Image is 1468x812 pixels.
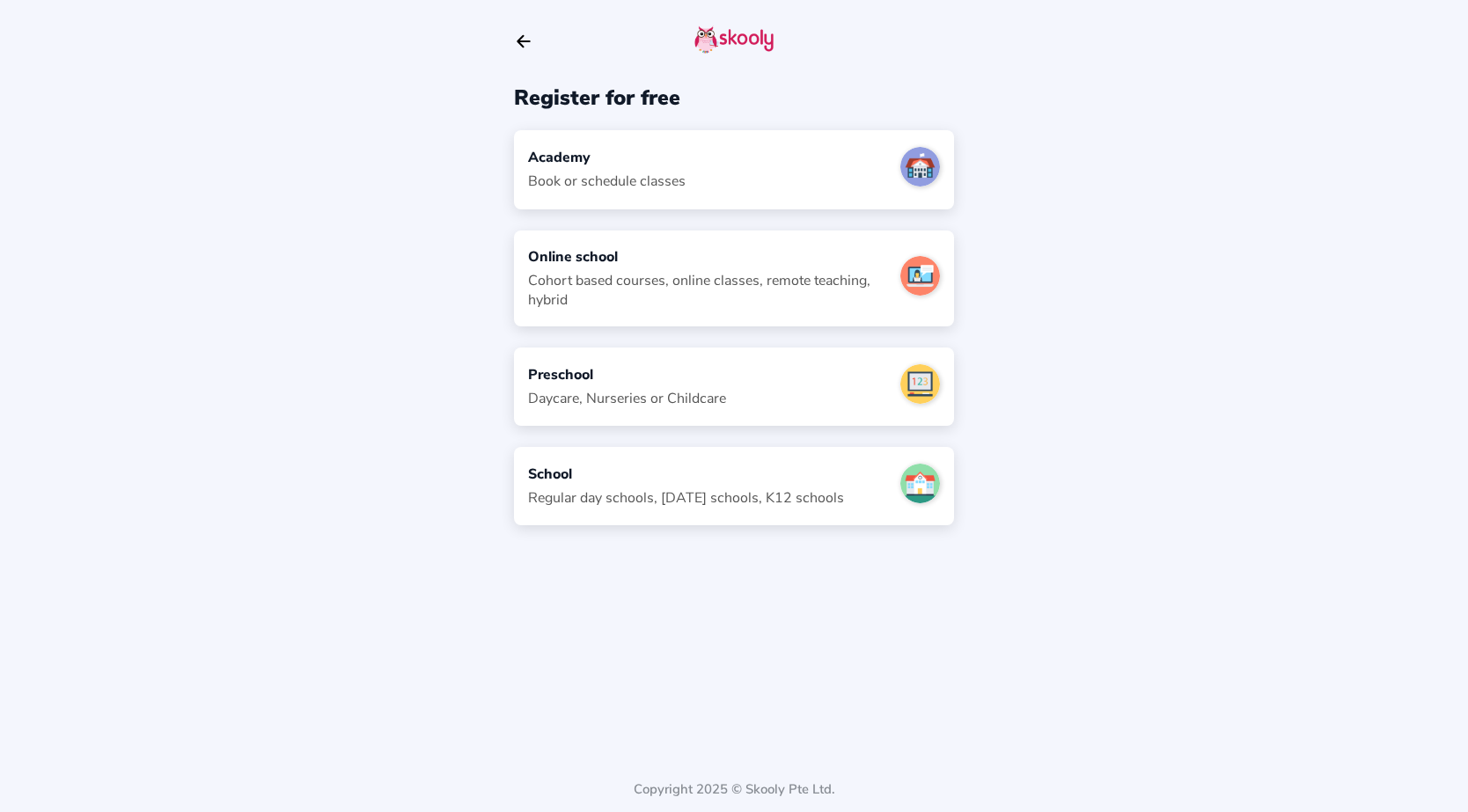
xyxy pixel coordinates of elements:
[528,389,726,408] div: Daycare, Nurseries or Childcare
[528,148,686,167] div: Academy
[528,488,844,508] div: Regular day schools, [DATE] schools, K12 schools
[528,247,886,267] div: Online school
[528,172,686,191] div: Book or schedule classes
[514,32,533,51] button: arrow back outline
[514,84,954,112] div: Register for free
[528,465,844,484] div: School
[528,365,726,384] div: Preschool
[528,271,886,310] div: Cohort based courses, online classes, remote teaching, hybrid
[694,26,774,54] img: skooly-logo.png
